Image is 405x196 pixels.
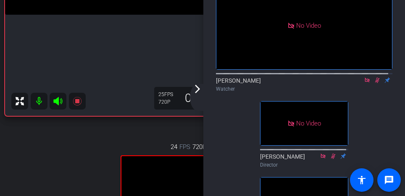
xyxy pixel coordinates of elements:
div: 25 [158,91,179,98]
span: 720P [192,142,206,152]
mat-icon: message [384,175,394,185]
div: 720P [158,99,179,105]
div: Director [260,161,348,169]
div: [PERSON_NAME] [216,76,392,93]
span: FPS [164,91,173,97]
span: 24 [171,142,177,152]
mat-icon: arrow_forward_ios [192,84,202,94]
span: FPS [179,142,190,152]
span: No Video [296,21,321,29]
div: 00:10:08 [179,91,236,105]
mat-icon: accessibility [357,175,367,185]
div: Watcher [216,85,392,93]
span: No Video [296,120,321,127]
div: [PERSON_NAME] [260,152,348,169]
